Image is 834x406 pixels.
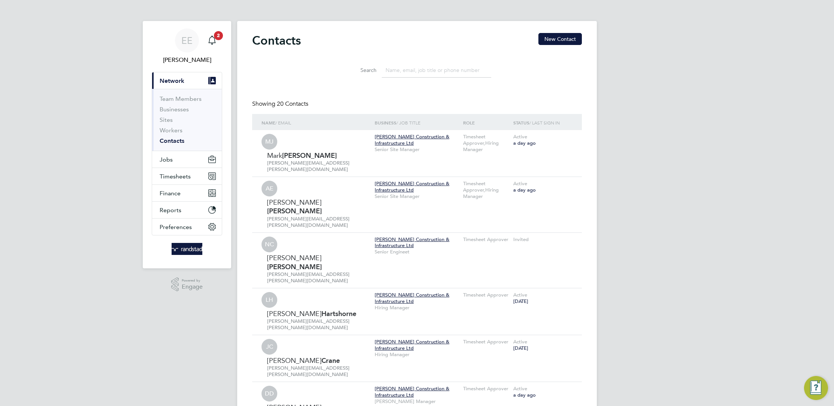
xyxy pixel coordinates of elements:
span: Engage [182,284,203,290]
span: JC [262,339,277,355]
span: Timesheet Approver [463,385,508,392]
span: [PERSON_NAME][EMAIL_ADDRESS][PERSON_NAME][DOMAIN_NAME] [267,318,350,331]
img: randstad-logo-retina.png [172,243,203,255]
span: LH [262,292,277,308]
span: Invited [513,236,529,243]
a: Sites [160,116,173,123]
button: Reports [152,202,222,218]
span: Senior Engineet [375,249,410,255]
div: / Last Sign In [511,114,574,132]
span: Timesheet Approver [463,292,508,298]
span: Finance [160,190,181,197]
strong: Hartshorne [321,310,356,318]
strong: Crane [321,357,340,365]
span: a day ago [513,187,536,193]
div: Showing [252,100,310,108]
span: Active [513,385,527,392]
span: EE [181,36,193,45]
div: / Email [260,114,373,132]
span: a day ago [513,392,536,398]
h2: Contacts [252,33,301,48]
span: Hiring Manager [375,351,410,358]
span: AE [262,181,277,197]
span: Timesheets [160,173,191,180]
span: Active [513,292,527,298]
strong: Name [262,120,275,126]
span: [PERSON_NAME][EMAIL_ADDRESS][PERSON_NAME][DOMAIN_NAME] [267,365,350,378]
strong: [PERSON_NAME] [282,151,337,160]
span: NC [262,237,277,253]
span: [PERSON_NAME][EMAIL_ADDRESS][PERSON_NAME][DOMAIN_NAME] [267,160,350,172]
span: Preferences [160,223,192,231]
span: Active [513,180,527,187]
span: Senior Site Manager [375,146,420,153]
span: [DATE] [513,345,528,351]
span: MJ [262,134,277,150]
div: [PERSON_NAME] [267,254,371,271]
strong: [PERSON_NAME] [267,263,322,271]
span: Elliott Ebanks [152,55,222,64]
span: Active [513,133,527,140]
span: [PERSON_NAME] Construction & Infrastructure Ltd [375,133,449,146]
button: Preferences [152,219,222,235]
span: 20 Contacts [277,100,308,108]
div: [PERSON_NAME] [267,310,371,318]
span: 2 [214,31,223,40]
strong: Status [513,120,529,126]
a: Team Members [160,95,202,102]
a: Powered byEngage [171,277,203,292]
a: Contacts [160,137,184,144]
span: Senior Site Manager [375,193,420,199]
a: Workers [160,127,182,134]
span: Network [160,77,184,84]
button: Jobs [152,151,222,168]
span: Timesheet Approver [463,339,508,345]
strong: [PERSON_NAME] [267,207,322,215]
div: [PERSON_NAME] [267,357,371,365]
label: Search [343,67,377,73]
button: Engage Resource Center [804,376,828,400]
span: [DATE] [513,298,528,304]
span: [PERSON_NAME] Construction & Infrastructure Ltd [375,292,449,304]
strong: Business [375,120,396,126]
button: New Contact [538,33,582,45]
input: Name, email, job title or phone number [382,63,491,78]
div: / Job Title [373,114,461,132]
div: Network [152,89,222,151]
nav: Main navigation [143,21,231,268]
span: Hiring Manager [375,304,410,311]
div: Mark [267,151,371,160]
span: Reports [160,207,181,214]
span: DD [262,386,277,402]
span: Timesheet Approver,Hiring Manager [463,180,499,199]
span: [PERSON_NAME] Construction & Infrastructure Ltd [375,339,449,351]
span: [PERSON_NAME] Construction & Infrastructure Ltd [375,180,449,193]
span: [PERSON_NAME] Manager [375,398,436,405]
a: Businesses [160,106,189,113]
span: Active [513,339,527,345]
button: Timesheets [152,168,222,184]
span: [PERSON_NAME][EMAIL_ADDRESS][PERSON_NAME][DOMAIN_NAME] [267,216,350,228]
button: Network [152,72,222,89]
span: [PERSON_NAME][EMAIL_ADDRESS][PERSON_NAME][DOMAIN_NAME] [267,271,350,284]
span: a day ago [513,140,536,146]
span: [PERSON_NAME] Construction & Infrastructure Ltd [375,236,449,249]
span: Timesheet Approver [463,236,508,243]
div: [PERSON_NAME] [267,198,371,216]
a: Go to home page [152,243,222,255]
button: Finance [152,185,222,201]
span: Timesheet Approver,Hiring Manager [463,133,499,153]
strong: ROLE [463,120,475,126]
a: EE[PERSON_NAME] [152,28,222,64]
span: Jobs [160,156,173,163]
span: [PERSON_NAME] Construction & Infrastructure Ltd [375,385,449,398]
span: Powered by [182,277,203,284]
a: 2 [205,28,220,52]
